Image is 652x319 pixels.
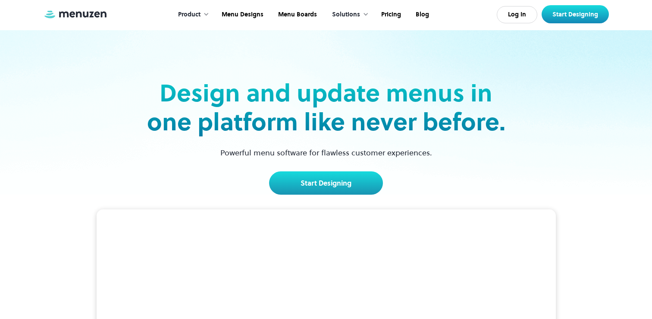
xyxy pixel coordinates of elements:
[542,5,609,23] a: Start Designing
[332,10,360,19] div: Solutions
[269,171,383,195] a: Start Designing
[373,1,407,28] a: Pricing
[270,1,323,28] a: Menu Boards
[169,1,213,28] div: Product
[144,79,508,136] h2: Design and update menus in one platform like never before.
[497,6,537,23] a: Log In
[323,1,373,28] div: Solutions
[178,10,201,19] div: Product
[210,147,443,158] p: Powerful menu software for flawless customer experiences.
[213,1,270,28] a: Menu Designs
[407,1,436,28] a: Blog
